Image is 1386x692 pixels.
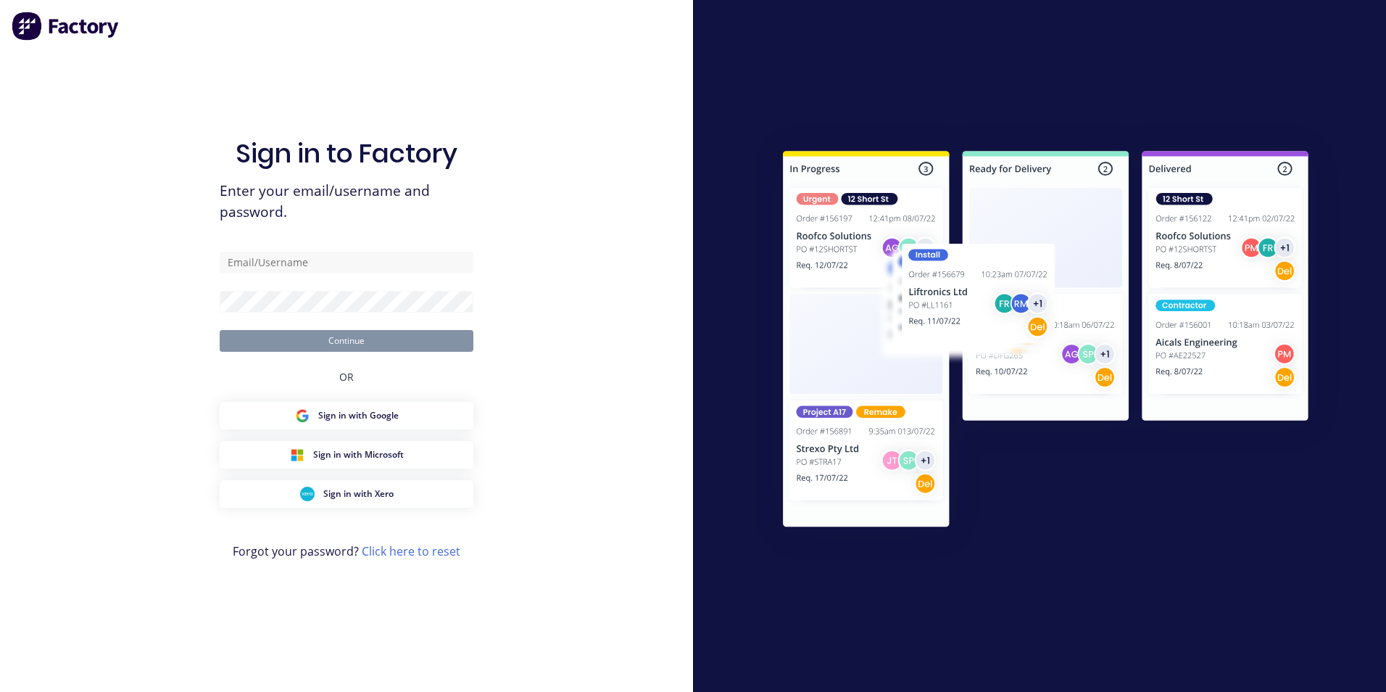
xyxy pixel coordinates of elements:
span: Sign in with Google [318,409,399,422]
span: Forgot your password? [233,543,460,560]
a: Click here to reset [362,543,460,559]
span: Sign in with Xero [323,487,394,501]
button: Microsoft Sign inSign in with Microsoft [220,441,473,469]
img: Xero Sign in [300,487,315,501]
img: Sign in [751,122,1340,561]
button: Xero Sign inSign in with Xero [220,480,473,508]
span: Enter your email/username and password. [220,181,473,223]
button: Google Sign inSign in with Google [220,402,473,429]
h1: Sign in to Factory [236,138,457,169]
span: Sign in with Microsoft [313,448,404,461]
img: Google Sign in [295,408,310,423]
img: Microsoft Sign in [290,448,304,462]
img: Factory [12,12,120,41]
input: Email/Username [220,252,473,273]
button: Continue [220,330,473,352]
div: OR [339,352,354,402]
